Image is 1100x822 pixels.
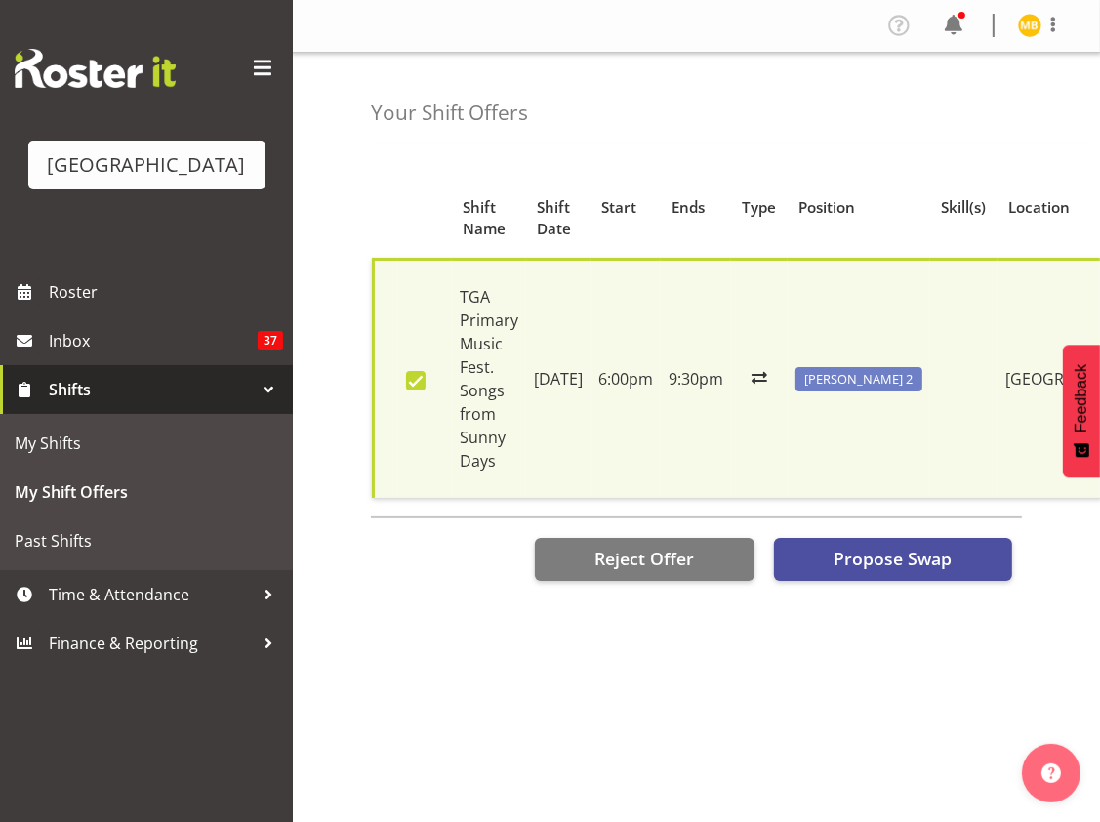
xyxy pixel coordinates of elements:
img: michelle-bradbury9520.jpg [1018,14,1041,37]
span: Location [1008,196,1070,219]
span: Shifts [49,375,254,404]
span: [PERSON_NAME] 2 [804,370,913,389]
h4: Your Shift Offers [371,102,528,124]
span: Finance & Reporting [49,629,254,658]
button: Feedback - Show survey [1063,345,1100,477]
span: Time & Attendance [49,580,254,609]
span: Feedback [1073,364,1090,432]
span: Type [742,196,776,219]
span: Shift Date [537,196,579,241]
span: 37 [258,331,283,350]
td: 6:00pm [591,258,661,498]
a: My Shifts [5,419,288,468]
span: Shift Name [463,196,514,241]
span: Roster [49,277,283,307]
span: My Shift Offers [15,477,278,507]
td: 9:30pm [661,258,731,498]
span: Skill(s) [941,196,986,219]
span: Ends [672,196,705,219]
div: [GEOGRAPHIC_DATA] [48,150,246,180]
span: My Shifts [15,429,278,458]
button: Propose Swap [774,538,1012,581]
img: Rosterit website logo [15,49,176,88]
td: TGA Primary Music Fest. Songs from Sunny Days [452,258,526,498]
span: Position [798,196,855,219]
button: Reject Offer [535,538,754,581]
img: help-xxl-2.png [1041,763,1061,783]
a: Past Shifts [5,516,288,565]
span: Reject Offer [594,547,694,570]
span: Past Shifts [15,526,278,555]
span: Inbox [49,326,258,355]
span: Propose Swap [834,546,952,571]
a: My Shift Offers [5,468,288,516]
span: Start [601,196,636,219]
td: [DATE] [526,258,591,498]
